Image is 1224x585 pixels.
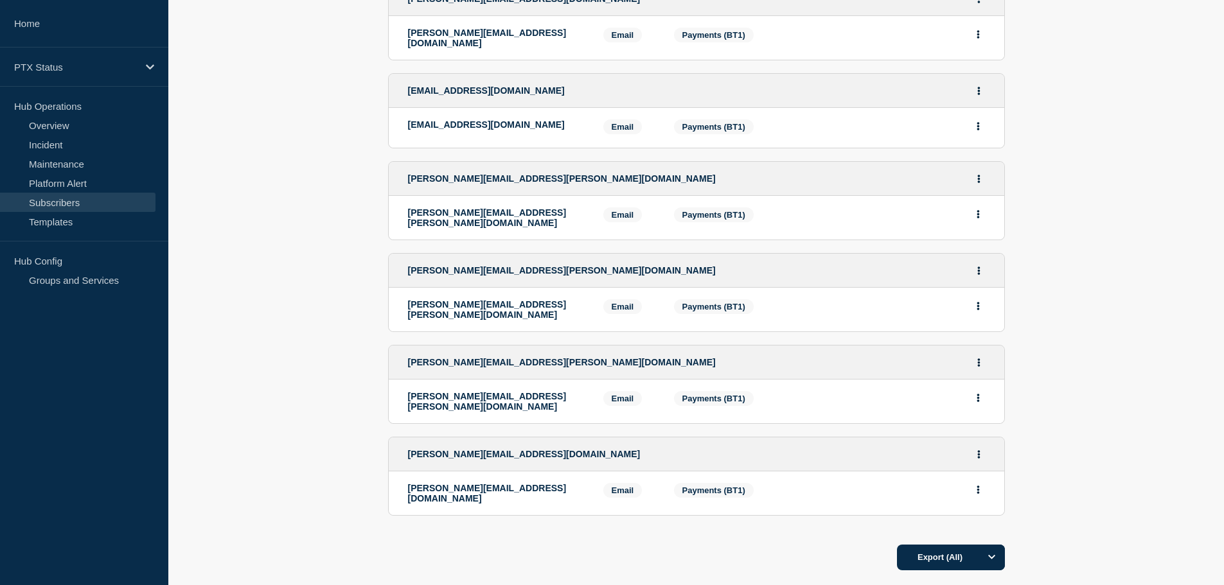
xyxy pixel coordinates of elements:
[603,119,643,134] span: Email
[970,388,986,408] button: Actions
[970,24,986,44] button: Actions
[682,210,745,220] span: Payments (BT1)
[971,353,987,372] button: Actions
[971,81,987,101] button: Actions
[408,391,584,412] p: [PERSON_NAME][EMAIL_ADDRESS][PERSON_NAME][DOMAIN_NAME]
[408,357,716,367] span: [PERSON_NAME][EMAIL_ADDRESS][PERSON_NAME][DOMAIN_NAME]
[603,28,643,42] span: Email
[971,444,987,464] button: Actions
[408,119,584,130] p: [EMAIL_ADDRESS][DOMAIN_NAME]
[408,28,584,48] p: [PERSON_NAME][EMAIL_ADDRESS][DOMAIN_NAME]
[603,207,643,222] span: Email
[682,30,745,40] span: Payments (BT1)
[682,394,745,403] span: Payments (BT1)
[408,299,584,320] p: [PERSON_NAME][EMAIL_ADDRESS][PERSON_NAME][DOMAIN_NAME]
[682,122,745,132] span: Payments (BT1)
[897,545,1005,570] button: Export (All)
[408,207,584,228] p: [PERSON_NAME][EMAIL_ADDRESS][PERSON_NAME][DOMAIN_NAME]
[408,173,716,184] span: [PERSON_NAME][EMAIL_ADDRESS][PERSON_NAME][DOMAIN_NAME]
[970,296,986,316] button: Actions
[408,265,716,275] span: [PERSON_NAME][EMAIL_ADDRESS][PERSON_NAME][DOMAIN_NAME]
[971,169,987,189] button: Actions
[603,391,643,406] span: Email
[970,204,986,224] button: Actions
[603,483,643,498] span: Email
[408,449,641,459] span: [PERSON_NAME][EMAIL_ADDRESS][DOMAIN_NAME]
[408,483,584,503] p: [PERSON_NAME][EMAIL_ADDRESS][DOMAIN_NAME]
[682,485,745,495] span: Payments (BT1)
[682,302,745,311] span: Payments (BT1)
[970,480,986,500] button: Actions
[603,299,643,314] span: Email
[14,62,137,73] p: PTX Status
[979,545,1005,570] button: Options
[408,85,565,96] span: [EMAIL_ADDRESS][DOMAIN_NAME]
[971,261,987,281] button: Actions
[970,116,986,136] button: Actions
